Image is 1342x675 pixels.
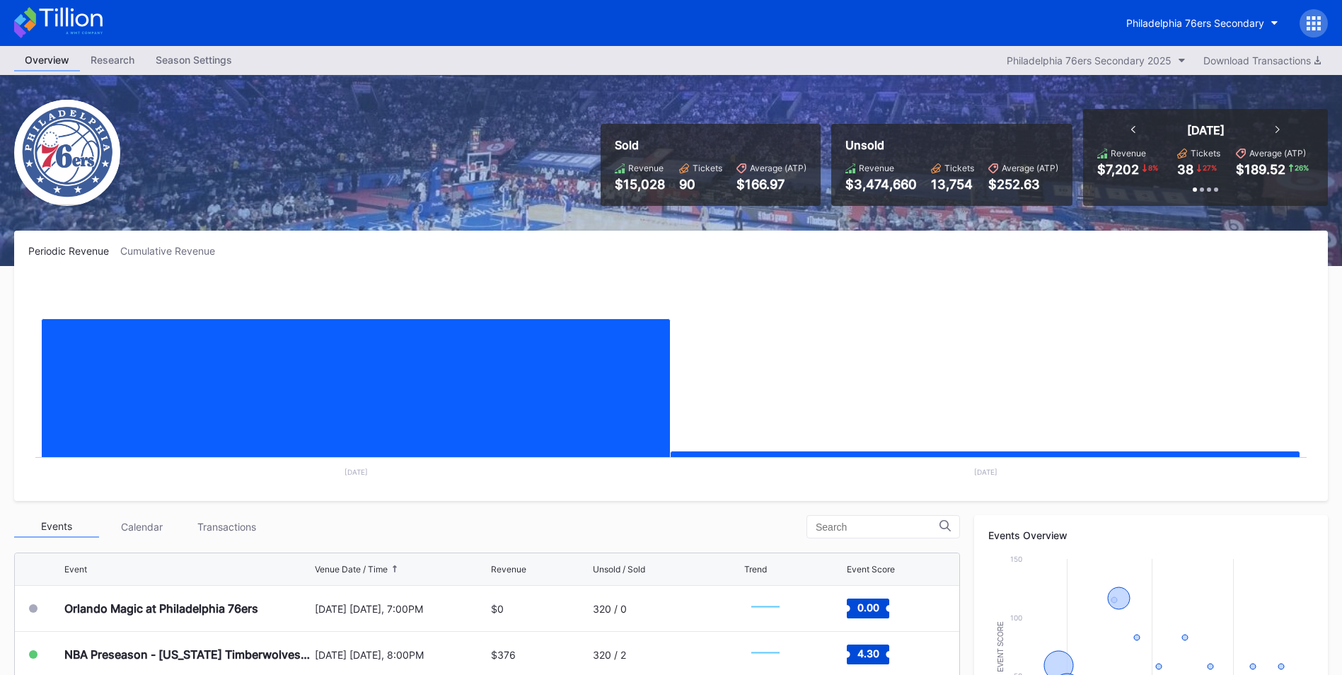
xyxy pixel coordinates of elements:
[345,468,368,476] text: [DATE]
[1203,54,1321,67] div: Download Transactions
[80,50,145,70] div: Research
[64,647,311,662] div: NBA Preseason - [US_STATE] Timberwolves at Philadelphia 76ers
[931,177,974,192] div: 13,754
[857,601,879,613] text: 0.00
[859,163,894,173] div: Revenue
[736,177,806,192] div: $166.97
[80,50,145,71] a: Research
[1002,163,1058,173] div: Average (ATP)
[974,468,997,476] text: [DATE]
[1177,162,1193,177] div: 38
[847,564,895,575] div: Event Score
[615,138,806,152] div: Sold
[845,138,1058,152] div: Unsold
[315,603,487,615] div: [DATE] [DATE], 7:00PM
[1147,162,1159,173] div: 8 %
[28,245,120,257] div: Periodic Revenue
[1249,148,1306,158] div: Average (ATP)
[816,521,939,533] input: Search
[1126,17,1264,29] div: Philadelphia 76ers Secondary
[944,163,974,173] div: Tickets
[491,603,504,615] div: $0
[14,516,99,538] div: Events
[315,649,487,661] div: [DATE] [DATE], 8:00PM
[1007,54,1172,67] div: Philadelphia 76ers Secondary 2025
[120,245,226,257] div: Cumulative Revenue
[14,100,120,206] img: Philadelphia_76ers.png
[693,163,722,173] div: Tickets
[593,603,627,615] div: 320 / 0
[28,275,1314,487] svg: Chart title
[615,177,665,192] div: $15,028
[593,564,645,575] div: Unsold / Sold
[628,163,664,173] div: Revenue
[1010,555,1022,563] text: 150
[184,516,269,538] div: Transactions
[1236,162,1285,177] div: $189.52
[1010,613,1022,622] text: 100
[491,649,516,661] div: $376
[64,601,258,616] div: Orlando Magic at Philadelphia 76ers
[857,647,879,659] text: 4.30
[64,564,87,575] div: Event
[997,621,1005,672] text: Event Score
[1196,51,1328,70] button: Download Transactions
[145,50,243,70] div: Season Settings
[1191,148,1220,158] div: Tickets
[988,177,1058,192] div: $252.63
[679,177,722,192] div: 90
[750,163,806,173] div: Average (ATP)
[99,516,184,538] div: Calendar
[1293,162,1310,173] div: 26 %
[744,591,787,626] svg: Chart title
[1201,162,1218,173] div: 27 %
[315,564,388,575] div: Venue Date / Time
[593,649,626,661] div: 320 / 2
[1187,123,1225,137] div: [DATE]
[744,564,767,575] div: Trend
[744,637,787,672] svg: Chart title
[491,564,526,575] div: Revenue
[1000,51,1193,70] button: Philadelphia 76ers Secondary 2025
[145,50,243,71] a: Season Settings
[988,529,1314,541] div: Events Overview
[845,177,917,192] div: $3,474,660
[14,50,80,71] a: Overview
[1116,10,1289,36] button: Philadelphia 76ers Secondary
[1097,162,1139,177] div: $7,202
[1111,148,1146,158] div: Revenue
